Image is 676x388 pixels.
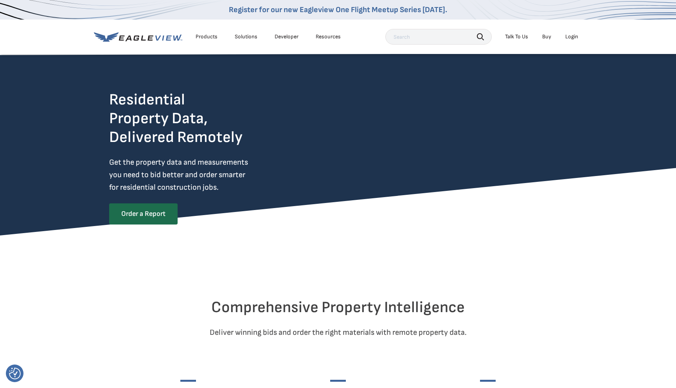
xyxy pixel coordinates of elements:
[196,33,218,40] div: Products
[505,33,528,40] div: Talk To Us
[316,33,341,40] div: Resources
[385,29,492,45] input: Search
[9,368,21,379] button: Consent Preferences
[109,156,280,194] p: Get the property data and measurements you need to bid better and order smarter for residential c...
[275,33,298,40] a: Developer
[565,33,578,40] div: Login
[9,368,21,379] img: Revisit consent button
[109,298,567,317] h2: Comprehensive Property Intelligence
[109,90,243,147] h2: Residential Property Data, Delivered Remotely
[109,326,567,339] p: Deliver winning bids and order the right materials with remote property data.
[109,203,178,225] a: Order a Report
[229,5,447,14] a: Register for our new Eagleview One Flight Meetup Series [DATE].
[542,33,551,40] a: Buy
[235,33,257,40] div: Solutions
